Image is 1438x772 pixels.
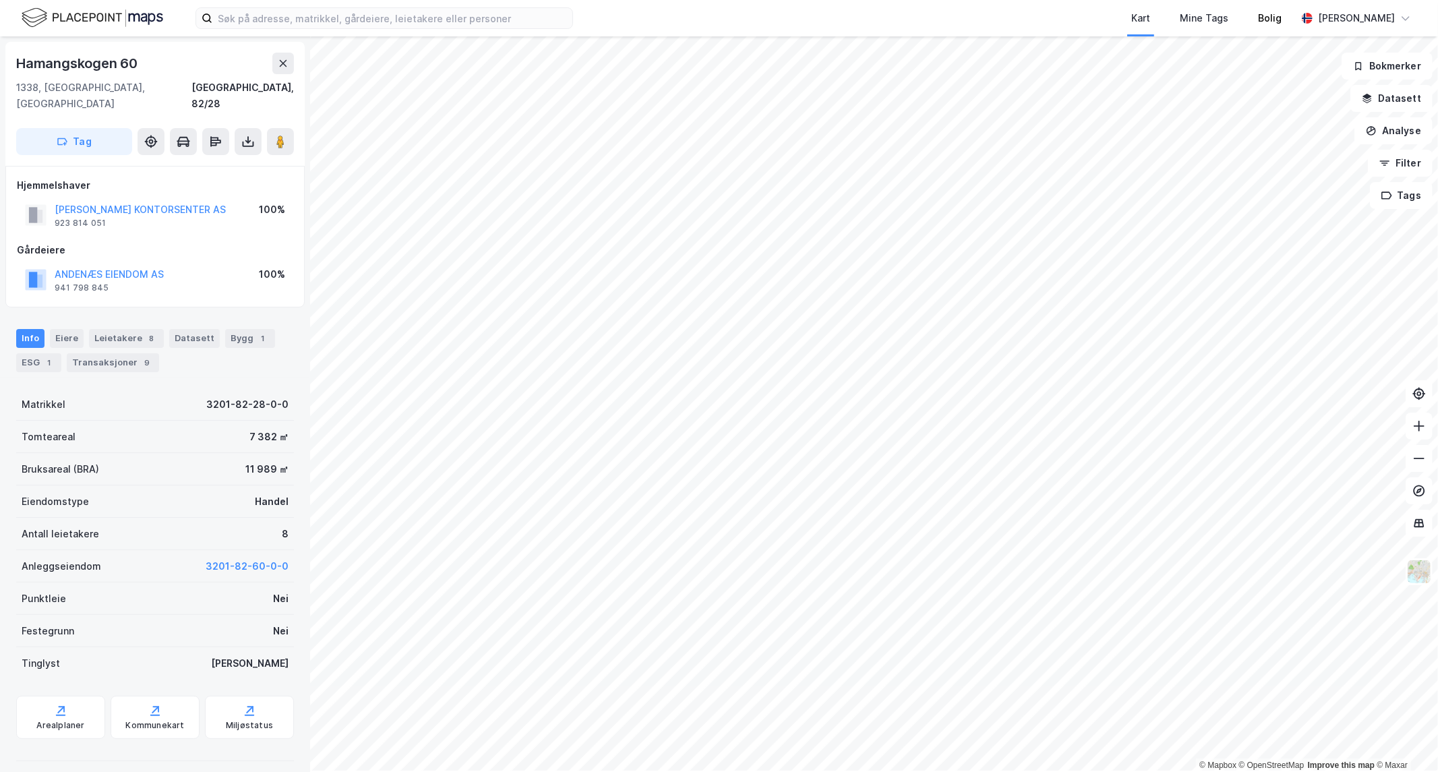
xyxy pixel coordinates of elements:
div: Kart [1131,10,1150,26]
div: 923 814 051 [55,218,106,229]
input: Søk på adresse, matrikkel, gårdeiere, leietakere eller personer [212,8,572,28]
img: Z [1406,559,1432,585]
div: Miljøstatus [226,720,273,731]
div: 1 [256,332,270,345]
div: 3201-82-28-0-0 [206,396,289,413]
div: Kommunekart [125,720,184,731]
div: 9 [140,356,154,369]
button: 3201-82-60-0-0 [206,558,289,574]
div: Info [16,329,44,348]
div: Nei [273,623,289,639]
div: Eiere [50,329,84,348]
div: Transaksjoner [67,353,159,372]
img: logo.f888ab2527a4732fd821a326f86c7f29.svg [22,6,163,30]
div: Mine Tags [1180,10,1228,26]
div: Hamangskogen 60 [16,53,140,74]
div: Arealplaner [36,720,84,731]
div: 1 [42,356,56,369]
div: 7 382 ㎡ [249,429,289,445]
div: [PERSON_NAME] [1318,10,1395,26]
div: Matrikkel [22,396,65,413]
div: ESG [16,353,61,372]
button: Bokmerker [1342,53,1433,80]
div: 1338, [GEOGRAPHIC_DATA], [GEOGRAPHIC_DATA] [16,80,191,112]
button: Filter [1368,150,1433,177]
div: 100% [259,266,285,283]
div: Nei [273,591,289,607]
button: Analyse [1354,117,1433,144]
div: Antall leietakere [22,526,99,542]
div: Leietakere [89,329,164,348]
div: Anleggseiendom [22,558,101,574]
div: Bruksareal (BRA) [22,461,99,477]
div: Kontrollprogram for chat [1371,707,1438,772]
div: Hjemmelshaver [17,177,293,194]
div: Tinglyst [22,655,60,672]
div: [PERSON_NAME] [211,655,289,672]
div: Festegrunn [22,623,74,639]
div: 100% [259,202,285,218]
button: Datasett [1350,85,1433,112]
div: Gårdeiere [17,242,293,258]
div: 941 798 845 [55,283,109,293]
div: Bygg [225,329,275,348]
a: Mapbox [1199,761,1236,770]
div: Tomteareal [22,429,76,445]
a: Improve this map [1308,761,1375,770]
button: Tag [16,128,132,155]
div: [GEOGRAPHIC_DATA], 82/28 [191,80,294,112]
div: 8 [145,332,158,345]
button: Tags [1370,182,1433,209]
a: OpenStreetMap [1239,761,1305,770]
div: Handel [255,494,289,510]
div: 8 [282,526,289,542]
div: Datasett [169,329,220,348]
div: Bolig [1258,10,1282,26]
div: 11 989 ㎡ [245,461,289,477]
iframe: Chat Widget [1371,707,1438,772]
div: Punktleie [22,591,66,607]
div: Eiendomstype [22,494,89,510]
